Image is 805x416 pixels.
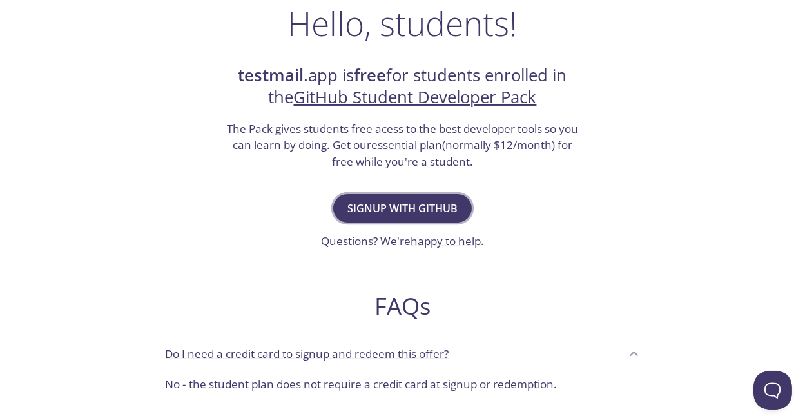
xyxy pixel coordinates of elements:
h2: .app is for students enrolled in the [226,64,580,109]
p: No - the student plan does not require a credit card at signup or redemption. [166,376,640,393]
strong: free [354,64,387,86]
div: Do I need a credit card to signup and redeem this offer? [155,336,650,371]
p: Do I need a credit card to signup and redeem this offer? [166,346,449,362]
a: GitHub Student Developer Pack [294,86,537,108]
a: essential plan [371,137,442,152]
strong: testmail [238,64,304,86]
h3: The Pack gives students free acess to the best developer tools so you can learn by doing. Get our... [226,121,580,170]
iframe: Help Scout Beacon - Open [753,371,792,410]
a: happy to help [411,233,481,248]
h1: Hello, students! [288,4,518,43]
h3: Questions? We're . [321,233,484,250]
div: Do I need a credit card to signup and redeem this offer? [155,371,650,403]
h2: FAQs [155,292,650,321]
span: Signup with GitHub [347,199,458,217]
button: Signup with GitHub [333,194,472,223]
